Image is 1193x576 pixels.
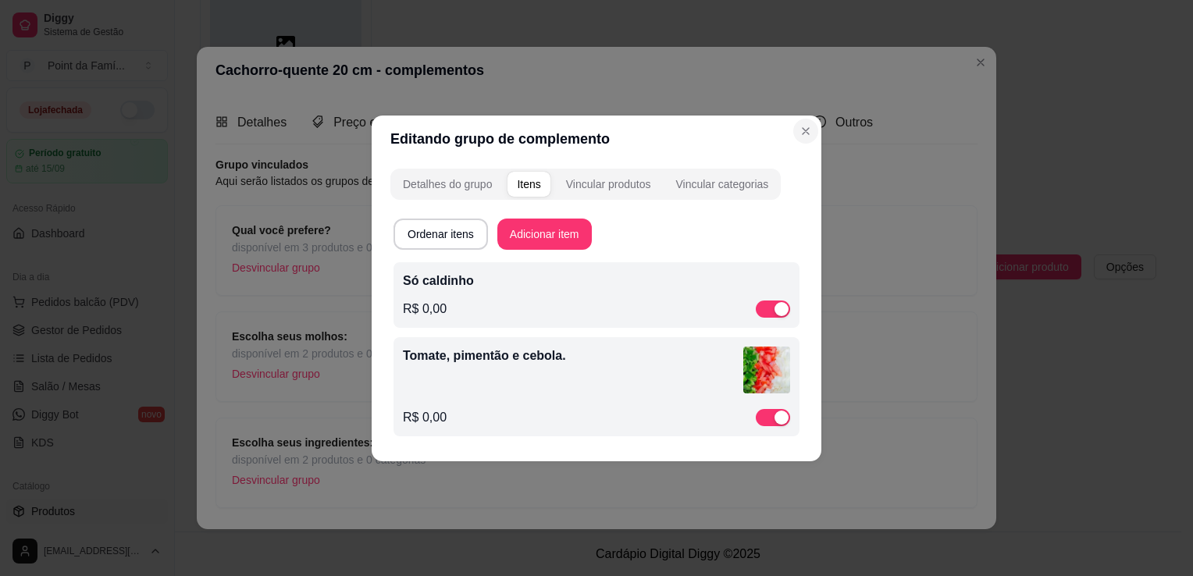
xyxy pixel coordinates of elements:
button: Ordenar itens [394,219,488,250]
p: R$ 0,00 [403,300,447,318]
p: Tomate, pimentão e cebola. [403,347,743,365]
button: Close [793,119,818,144]
div: complement-group [390,169,781,200]
p: Só caldinho [403,272,790,290]
img: complement-image [743,347,790,393]
header: Editando grupo de complemento [372,116,821,162]
div: Itens [517,176,540,192]
button: Adicionar item [497,219,592,250]
div: complement-group [390,169,803,200]
div: Detalhes do grupo [403,176,492,192]
div: Vincular produtos [566,176,651,192]
div: Vincular categorias [675,176,768,192]
p: R$ 0,00 [403,408,447,427]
